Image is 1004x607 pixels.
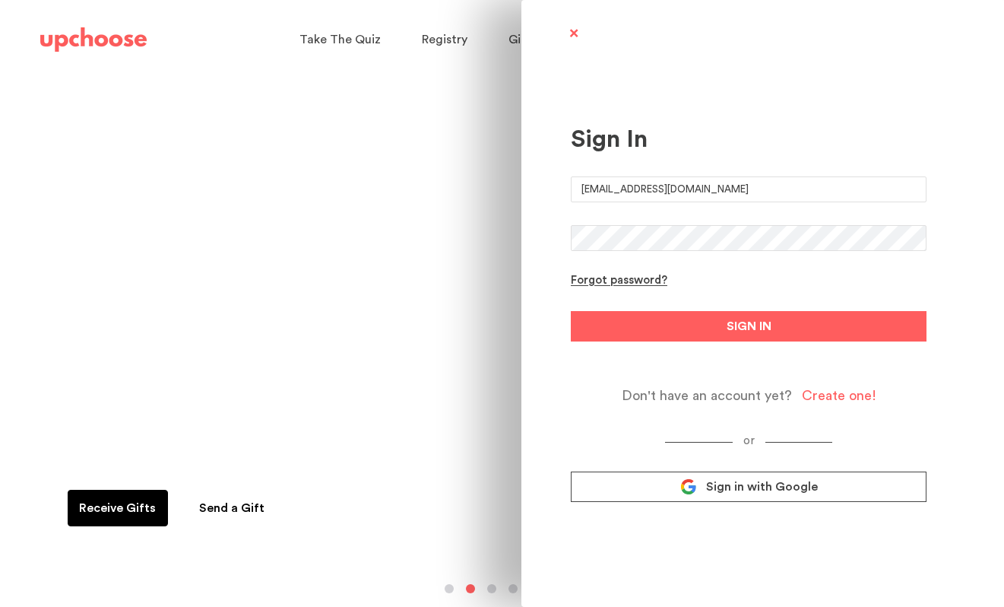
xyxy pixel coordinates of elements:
span: or [733,435,765,447]
span: Don't have an account yet? [622,387,792,405]
span: SIGN IN [727,317,771,335]
input: E-mail [571,176,926,202]
div: Create one! [802,387,876,405]
span: Sign in with Google [706,479,818,494]
button: SIGN IN [571,311,926,342]
a: Sign in with Google [571,472,926,502]
div: Sign In [571,125,926,154]
div: Forgot password? [571,274,667,288]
